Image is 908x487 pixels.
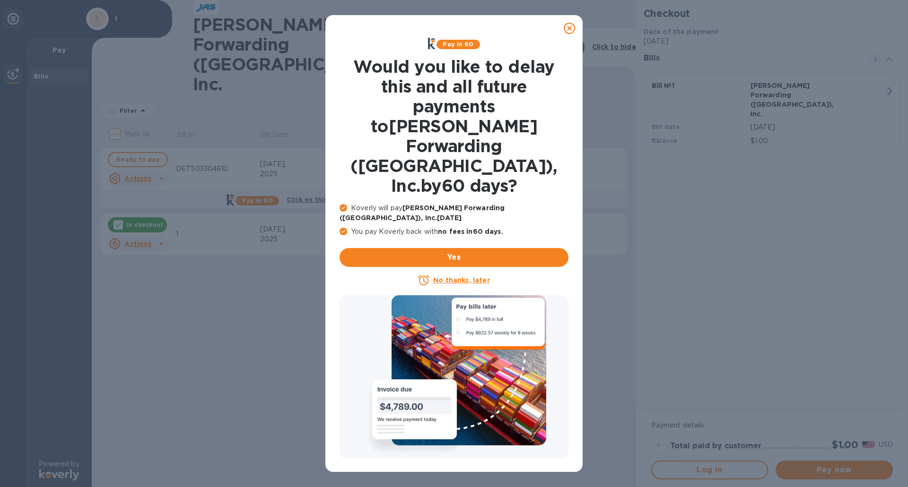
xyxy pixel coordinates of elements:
[340,227,568,237] p: You pay Koverly back with
[340,204,505,222] b: [PERSON_NAME] Forwarding ([GEOGRAPHIC_DATA]), Inc. [DATE]
[433,276,489,284] u: No thanks, later
[347,252,561,263] span: Yes
[340,203,568,223] p: Koverly will pay
[438,228,503,235] b: no fees in 60 days .
[340,248,568,267] button: Yes
[443,41,473,48] b: Pay in 60
[340,57,568,196] h1: Would you like to delay this and all future payments to [PERSON_NAME] Forwarding ([GEOGRAPHIC_DAT...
